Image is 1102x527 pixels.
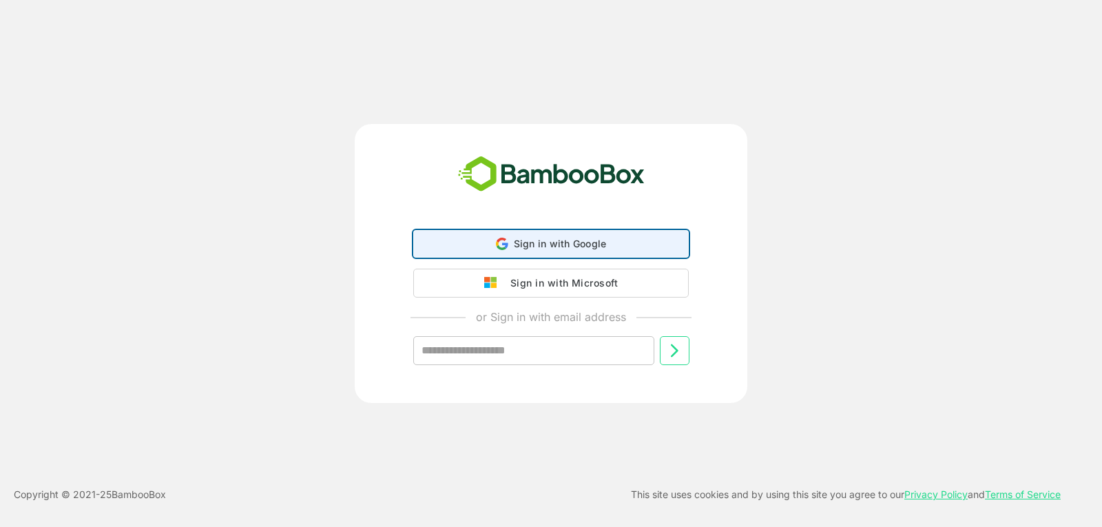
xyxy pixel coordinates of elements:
[904,488,968,500] a: Privacy Policy
[631,486,1061,503] p: This site uses cookies and by using this site you agree to our and
[514,238,607,249] span: Sign in with Google
[985,488,1061,500] a: Terms of Service
[413,230,689,258] div: Sign in with Google
[484,277,503,289] img: google
[450,152,652,197] img: bamboobox
[14,486,166,503] p: Copyright © 2021- 25 BambooBox
[476,309,626,325] p: or Sign in with email address
[503,274,618,292] div: Sign in with Microsoft
[413,269,689,298] button: Sign in with Microsoft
